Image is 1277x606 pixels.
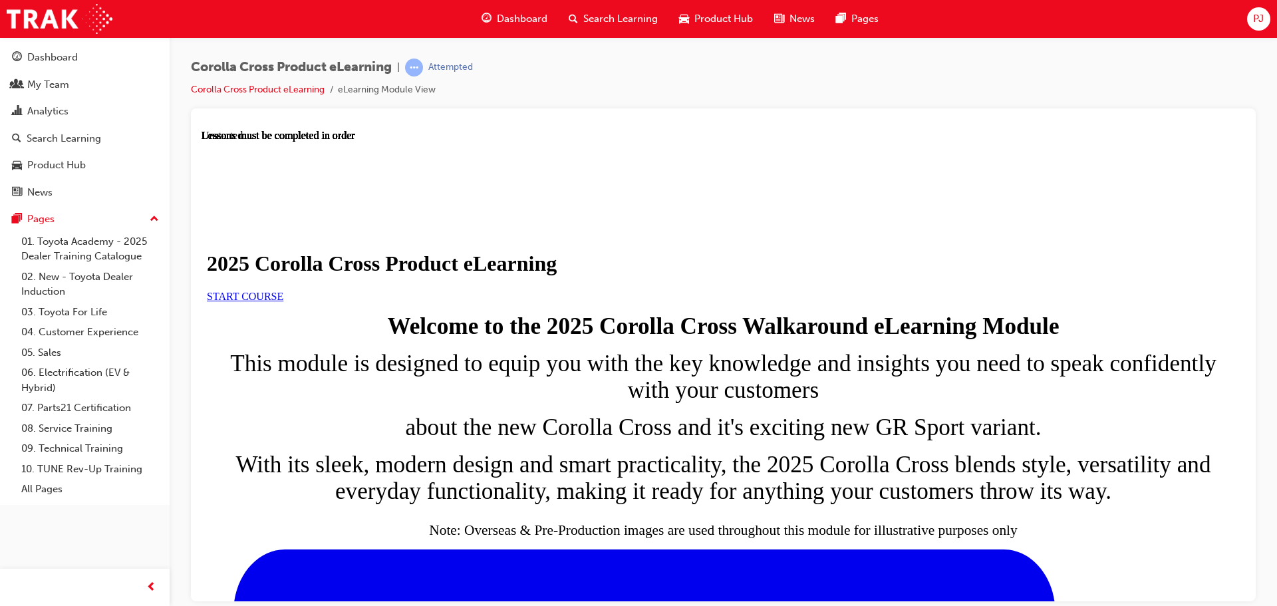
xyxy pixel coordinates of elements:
span: PJ [1253,11,1264,27]
span: Dashboard [497,11,547,27]
a: search-iconSearch Learning [558,5,668,33]
span: search-icon [12,133,21,145]
sub: Note: Overseas & Pre-Production images are used throughout this module for illustrative purposes ... [227,392,815,408]
a: 02. New - Toyota Dealer Induction [16,267,164,302]
div: Attempted [428,61,473,74]
strong: Welcome to the 2025 Corolla Cross Walkaround eLearning Module [186,184,857,210]
div: Dashboard [27,50,78,65]
span: With its sleek, modern design and smart practicality, the 2025 Corolla Cross blends style, versat... [34,322,1009,375]
span: Product Hub [694,11,753,27]
button: PJ [1247,7,1270,31]
span: car-icon [12,160,22,172]
a: 01. Toyota Academy - 2025 Dealer Training Catalogue [16,231,164,267]
span: search-icon [569,11,578,27]
a: Analytics [5,99,164,124]
a: Corolla Cross Product eLearning [191,84,325,95]
li: eLearning Module View [338,82,436,98]
a: news-iconNews [764,5,825,33]
span: News [789,11,815,27]
a: News [5,180,164,205]
div: Search Learning [27,131,101,146]
button: Pages [5,207,164,231]
span: guage-icon [482,11,492,27]
span: learningRecordVerb_ATTEMPT-icon [405,59,423,76]
span: guage-icon [12,52,22,64]
span: This module is designed to equip you with the key knowledge and insights you need to speak confid... [29,221,1015,273]
span: news-icon [774,11,784,27]
span: | [397,60,400,75]
a: Search Learning [5,126,164,151]
div: Pages [27,212,55,227]
a: 03. Toyota For Life [16,302,164,323]
a: START COURSE [5,161,82,172]
h1: 2025 Corolla Cross Product eLearning [5,122,1038,146]
div: Product Hub [27,158,86,173]
img: Trak [7,4,112,34]
span: chart-icon [12,106,22,118]
a: 10. TUNE Rev-Up Training [16,459,164,480]
a: All Pages [16,479,164,500]
div: Analytics [27,104,69,119]
div: My Team [27,77,69,92]
span: car-icon [679,11,689,27]
span: Pages [851,11,879,27]
span: prev-icon [146,579,156,596]
span: up-icon [150,211,159,228]
a: 07. Parts21 Certification [16,398,164,418]
a: Dashboard [5,45,164,70]
span: about the new Corolla Cross and it's exciting new GR Sport variant. [204,285,839,311]
a: car-iconProduct Hub [668,5,764,33]
span: pages-icon [12,214,22,226]
a: 09. Technical Training [16,438,164,459]
a: 04. Customer Experience [16,322,164,343]
button: DashboardMy TeamAnalyticsSearch LearningProduct HubNews [5,43,164,207]
div: News [27,185,53,200]
span: news-icon [12,187,22,199]
span: Corolla Cross Product eLearning [191,60,392,75]
span: Search Learning [583,11,658,27]
a: Product Hub [5,153,164,178]
span: pages-icon [836,11,846,27]
a: 05. Sales [16,343,164,363]
a: 08. Service Training [16,418,164,439]
a: 06. Electrification (EV & Hybrid) [16,363,164,398]
span: people-icon [12,79,22,91]
a: guage-iconDashboard [471,5,558,33]
a: pages-iconPages [825,5,889,33]
a: My Team [5,73,164,97]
